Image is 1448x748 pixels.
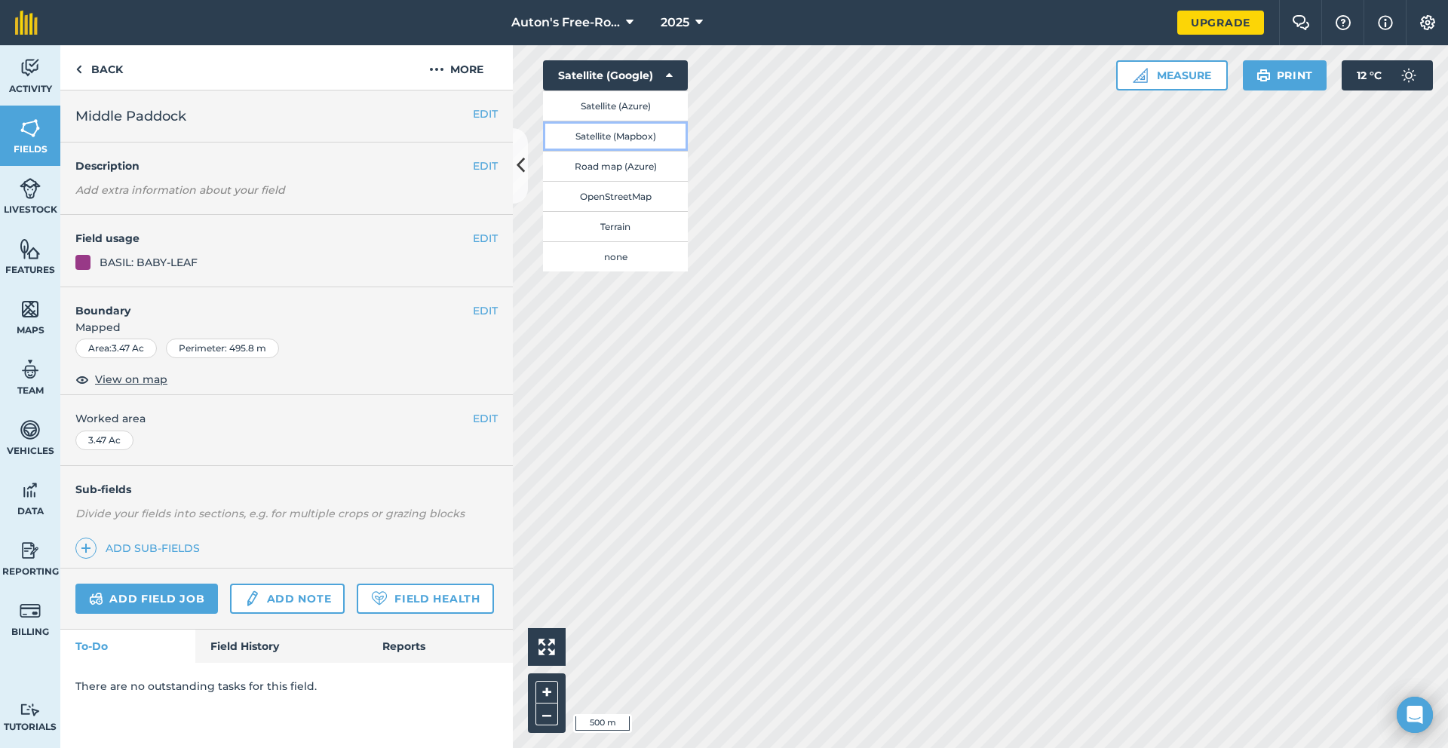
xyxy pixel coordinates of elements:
[75,507,465,520] em: Divide your fields into sections, e.g. for multiple crops or grazing blocks
[1397,697,1433,733] div: Open Intercom Messenger
[20,177,41,200] img: svg+xml;base64,PD94bWwgdmVyc2lvbj0iMS4wIiBlbmNvZGluZz0idXRmLTgiPz4KPCEtLSBHZW5lcmF0b3I6IEFkb2JlIE...
[535,681,558,704] button: +
[75,410,498,427] span: Worked area
[75,370,167,388] button: View on map
[429,60,444,78] img: svg+xml;base64,PHN2ZyB4bWxucz0iaHR0cDovL3d3dy53My5vcmcvMjAwMC9zdmciIHdpZHRoPSIyMCIgaGVpZ2h0PSIyNC...
[75,431,133,450] div: 3.47 Ac
[20,703,41,717] img: svg+xml;base64,PD94bWwgdmVyc2lvbj0iMS4wIiBlbmNvZGluZz0idXRmLTgiPz4KPCEtLSBHZW5lcmF0b3I6IEFkb2JlIE...
[60,630,195,663] a: To-Do
[473,410,498,427] button: EDIT
[543,211,688,241] button: Terrain
[1116,60,1228,90] button: Measure
[75,106,186,127] span: Middle Paddock
[95,371,167,388] span: View on map
[75,339,157,358] div: Area : 3.47 Ac
[75,538,206,559] a: Add sub-fields
[1394,60,1424,90] img: svg+xml;base64,PD94bWwgdmVyc2lvbj0iMS4wIiBlbmNvZGluZz0idXRmLTgiPz4KPCEtLSBHZW5lcmF0b3I6IEFkb2JlIE...
[473,302,498,319] button: EDIT
[244,590,260,608] img: svg+xml;base64,PD94bWwgdmVyc2lvbj0iMS4wIiBlbmNvZGluZz0idXRmLTgiPz4KPCEtLSBHZW5lcmF0b3I6IEFkb2JlIE...
[75,158,498,174] h4: Description
[20,479,41,501] img: svg+xml;base64,PD94bWwgdmVyc2lvbj0iMS4wIiBlbmNvZGluZz0idXRmLTgiPz4KPCEtLSBHZW5lcmF0b3I6IEFkb2JlIE...
[60,287,473,319] h4: Boundary
[473,230,498,247] button: EDIT
[535,704,558,725] button: –
[20,238,41,260] img: svg+xml;base64,PHN2ZyB4bWxucz0iaHR0cDovL3d3dy53My5vcmcvMjAwMC9zdmciIHdpZHRoPSI1NiIgaGVpZ2h0PSI2MC...
[81,539,91,557] img: svg+xml;base64,PHN2ZyB4bWxucz0iaHR0cDovL3d3dy53My5vcmcvMjAwMC9zdmciIHdpZHRoPSIxNCIgaGVpZ2h0PSIyNC...
[1342,60,1433,90] button: 12 °C
[15,11,38,35] img: fieldmargin Logo
[100,254,198,271] div: BASIL: BABY-LEAF
[20,418,41,441] img: svg+xml;base64,PD94bWwgdmVyc2lvbj0iMS4wIiBlbmNvZGluZz0idXRmLTgiPz4KPCEtLSBHZW5lcmF0b3I6IEFkb2JlIE...
[543,90,688,121] button: Satellite (Azure)
[543,241,688,271] button: none
[75,584,218,614] a: Add field job
[60,319,513,336] span: Mapped
[89,590,103,608] img: svg+xml;base64,PD94bWwgdmVyc2lvbj0iMS4wIiBlbmNvZGluZz0idXRmLTgiPz4KPCEtLSBHZW5lcmF0b3I6IEFkb2JlIE...
[230,584,345,614] a: Add note
[60,481,513,498] h4: Sub-fields
[75,60,82,78] img: svg+xml;base64,PHN2ZyB4bWxucz0iaHR0cDovL3d3dy53My5vcmcvMjAwMC9zdmciIHdpZHRoPSI5IiBoZWlnaHQ9IjI0Ii...
[661,14,689,32] span: 2025
[1419,15,1437,30] img: A cog icon
[20,117,41,139] img: svg+xml;base64,PHN2ZyB4bWxucz0iaHR0cDovL3d3dy53My5vcmcvMjAwMC9zdmciIHdpZHRoPSI1NiIgaGVpZ2h0PSI2MC...
[75,370,89,388] img: svg+xml;base64,PHN2ZyB4bWxucz0iaHR0cDovL3d3dy53My5vcmcvMjAwMC9zdmciIHdpZHRoPSIxOCIgaGVpZ2h0PSIyNC...
[75,678,498,694] p: There are no outstanding tasks for this field.
[1243,60,1327,90] button: Print
[166,339,279,358] div: Perimeter : 495.8 m
[543,181,688,211] button: OpenStreetMap
[511,14,620,32] span: Auton's Free-Roam Farm
[543,60,688,90] button: Satellite (Google)
[1334,15,1352,30] img: A question mark icon
[400,45,513,90] button: More
[473,158,498,174] button: EDIT
[543,151,688,181] button: Road map (Azure)
[1357,60,1382,90] span: 12 ° C
[367,630,513,663] a: Reports
[1292,15,1310,30] img: Two speech bubbles overlapping with the left bubble in the forefront
[60,45,138,90] a: Back
[1378,14,1393,32] img: svg+xml;base64,PHN2ZyB4bWxucz0iaHR0cDovL3d3dy53My5vcmcvMjAwMC9zdmciIHdpZHRoPSIxNyIgaGVpZ2h0PSIxNy...
[195,630,367,663] a: Field History
[75,230,473,247] h4: Field usage
[1133,68,1148,83] img: Ruler icon
[1256,66,1271,84] img: svg+xml;base64,PHN2ZyB4bWxucz0iaHR0cDovL3d3dy53My5vcmcvMjAwMC9zdmciIHdpZHRoPSIxOSIgaGVpZ2h0PSIyNC...
[357,584,493,614] a: Field Health
[20,298,41,320] img: svg+xml;base64,PHN2ZyB4bWxucz0iaHR0cDovL3d3dy53My5vcmcvMjAwMC9zdmciIHdpZHRoPSI1NiIgaGVpZ2h0PSI2MC...
[1177,11,1264,35] a: Upgrade
[20,539,41,562] img: svg+xml;base64,PD94bWwgdmVyc2lvbj0iMS4wIiBlbmNvZGluZz0idXRmLTgiPz4KPCEtLSBHZW5lcmF0b3I6IEFkb2JlIE...
[538,639,555,655] img: Four arrows, one pointing top left, one top right, one bottom right and the last bottom left
[75,183,285,197] em: Add extra information about your field
[20,358,41,381] img: svg+xml;base64,PD94bWwgdmVyc2lvbj0iMS4wIiBlbmNvZGluZz0idXRmLTgiPz4KPCEtLSBHZW5lcmF0b3I6IEFkb2JlIE...
[20,599,41,622] img: svg+xml;base64,PD94bWwgdmVyc2lvbj0iMS4wIiBlbmNvZGluZz0idXRmLTgiPz4KPCEtLSBHZW5lcmF0b3I6IEFkb2JlIE...
[20,57,41,79] img: svg+xml;base64,PD94bWwgdmVyc2lvbj0iMS4wIiBlbmNvZGluZz0idXRmLTgiPz4KPCEtLSBHZW5lcmF0b3I6IEFkb2JlIE...
[543,121,688,151] button: Satellite (Mapbox)
[473,106,498,122] button: EDIT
